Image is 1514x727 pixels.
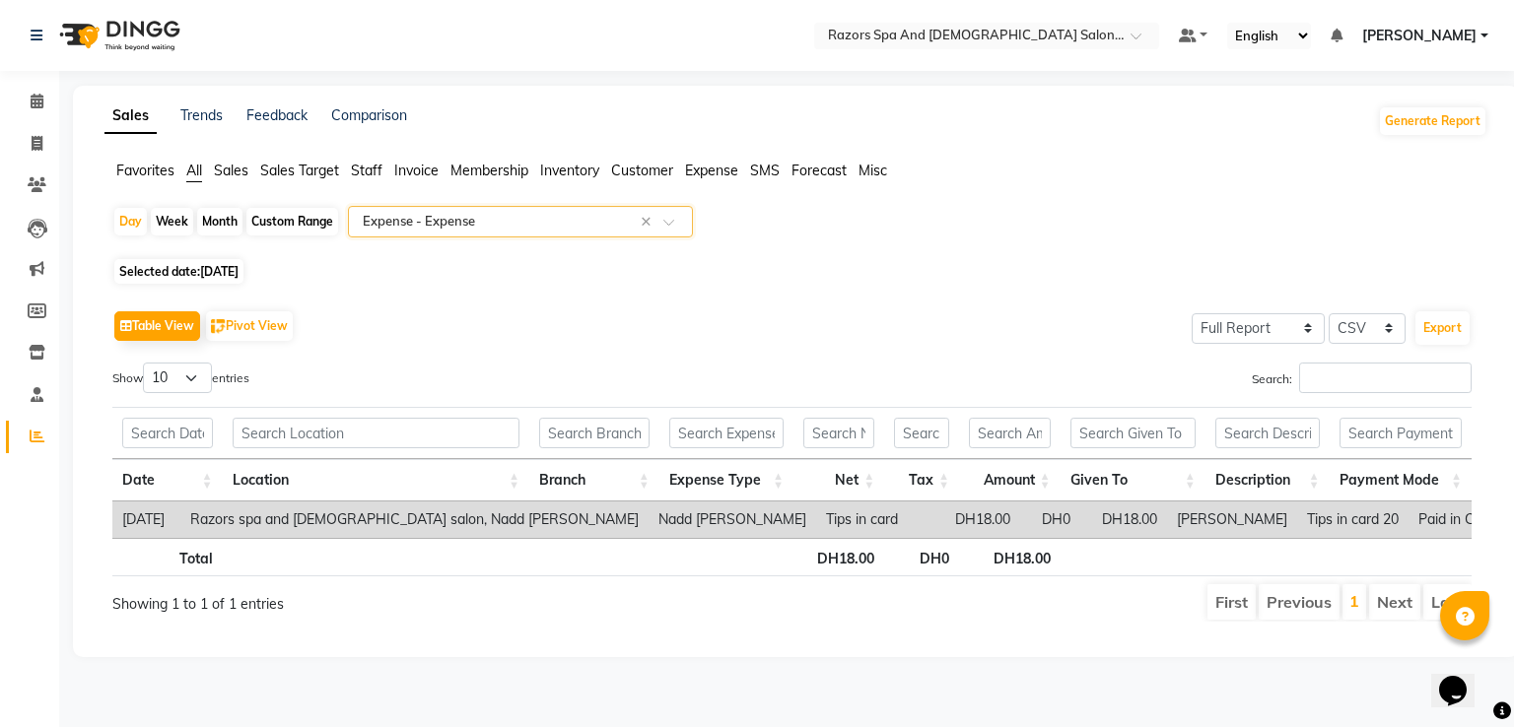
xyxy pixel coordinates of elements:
a: 1 [1349,591,1359,611]
th: Description: activate to sort column ascending [1205,459,1330,501]
label: Search: [1252,363,1472,393]
span: [DATE] [200,264,239,279]
td: Nadd [PERSON_NAME] [649,501,816,538]
a: Feedback [246,106,308,124]
a: Comparison [331,106,407,124]
input: Search Branch [539,418,650,448]
input: Search Given To [1070,418,1196,448]
span: All [186,162,202,179]
span: Selected date: [114,259,243,284]
td: [PERSON_NAME] [1167,501,1297,538]
span: Staff [351,162,382,179]
td: DH18.00 [943,501,1020,538]
input: Search Payment Mode [1340,418,1462,448]
td: DH0 [1020,501,1080,538]
img: logo [50,8,185,63]
th: Amount: activate to sort column ascending [959,459,1060,501]
span: Sales Target [260,162,339,179]
input: Search Description [1215,418,1320,448]
span: [PERSON_NAME] [1362,26,1477,46]
iframe: chat widget [1431,648,1494,707]
a: Trends [180,106,223,124]
th: Branch: activate to sort column ascending [529,459,659,501]
td: Razors spa and [DEMOGRAPHIC_DATA] salon, Nadd [PERSON_NAME] [180,501,649,538]
th: DH0 [884,538,959,576]
th: Tax: activate to sort column ascending [884,459,959,501]
th: Given To: activate to sort column ascending [1061,459,1205,501]
th: Payment Mode: activate to sort column ascending [1330,459,1472,501]
td: Tips in card 20 [1297,501,1409,538]
th: Net: activate to sort column ascending [793,459,884,501]
th: DH18.00 [793,538,884,576]
th: DH18.00 [959,538,1060,576]
div: Showing 1 to 1 of 1 entries [112,582,661,615]
span: Forecast [791,162,847,179]
input: Search Amount [969,418,1050,448]
th: Location: activate to sort column ascending [223,459,529,501]
span: Expense [685,162,738,179]
span: Favorites [116,162,174,179]
img: pivot.png [211,319,226,334]
a: Sales [104,99,157,134]
input: Search Net [803,418,874,448]
th: Date: activate to sort column ascending [112,459,223,501]
th: Total [112,538,223,576]
div: Day [114,208,147,235]
span: Inventory [540,162,599,179]
div: Custom Range [246,208,338,235]
select: Showentries [143,363,212,393]
input: Search Location [233,418,519,448]
span: Invoice [394,162,439,179]
span: SMS [750,162,780,179]
button: Table View [114,311,200,341]
div: Month [197,208,242,235]
span: Membership [450,162,528,179]
button: Generate Report [1380,107,1485,135]
input: Search Tax [894,418,949,448]
button: Pivot View [206,311,293,341]
td: DH18.00 [1080,501,1167,538]
span: Customer [611,162,673,179]
input: Search: [1299,363,1472,393]
span: Misc [859,162,887,179]
button: Export [1415,311,1470,345]
td: [DATE] [112,501,180,538]
span: Sales [214,162,248,179]
label: Show entries [112,363,249,393]
th: Expense Type: activate to sort column ascending [659,459,793,501]
input: Search Date [122,418,213,448]
span: Clear all [641,212,657,232]
input: Search Expense Type [669,418,784,448]
td: Tips in card [816,501,943,538]
div: Week [151,208,193,235]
